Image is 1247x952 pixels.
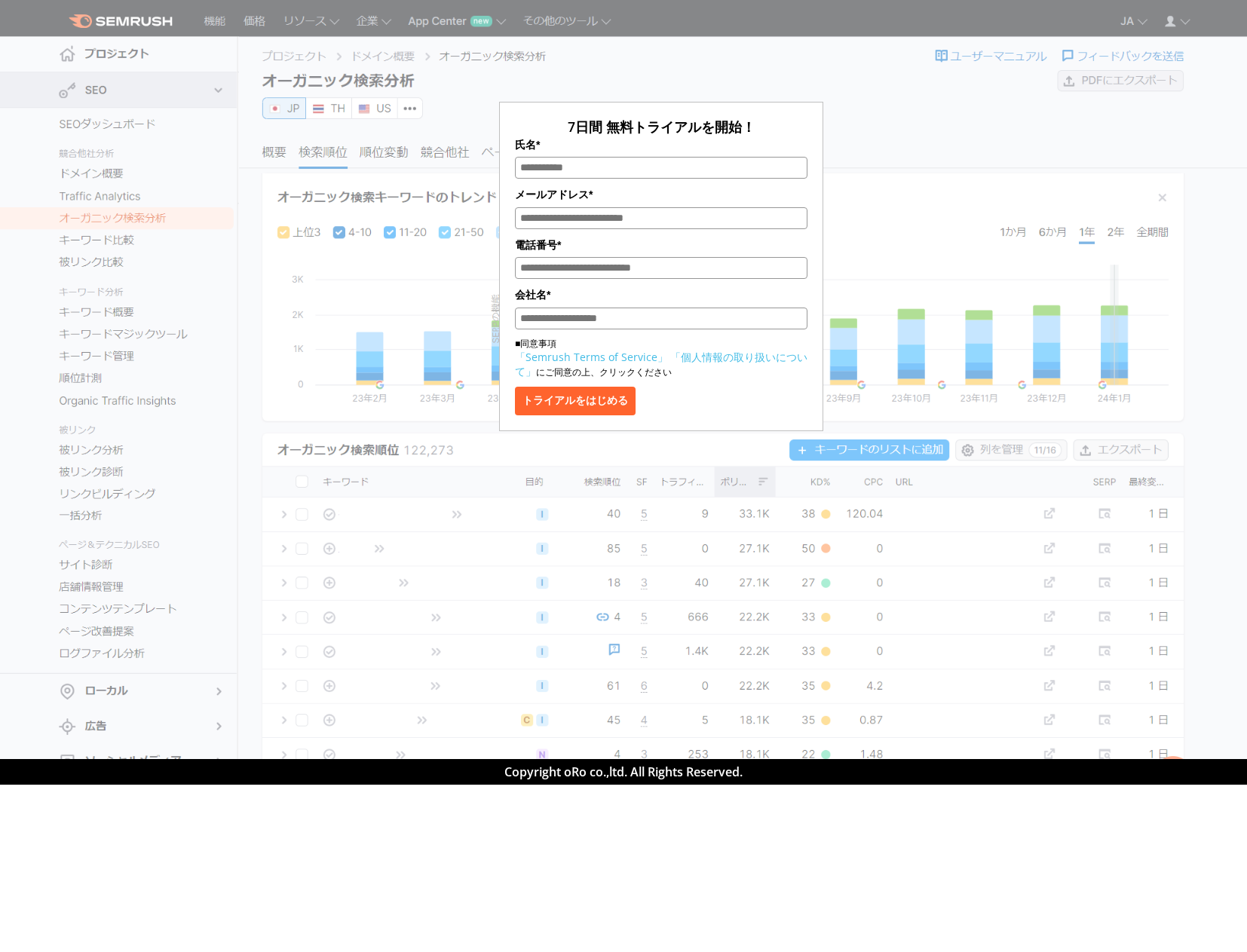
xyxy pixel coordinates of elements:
p: ■同意事項 にご同意の上、クリックください [515,337,807,379]
label: メールアドレス* [515,186,807,203]
button: トライアルをはじめる [515,387,636,415]
label: 電話番号* [515,237,807,253]
a: 「個人情報の取り扱いについて」 [515,350,807,378]
span: Copyright oRo co.,ltd. All Rights Reserved. [504,764,743,780]
a: 「Semrush Terms of Service」 [515,350,668,364]
span: 7日間 無料トライアルを開始！ [568,118,755,136]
